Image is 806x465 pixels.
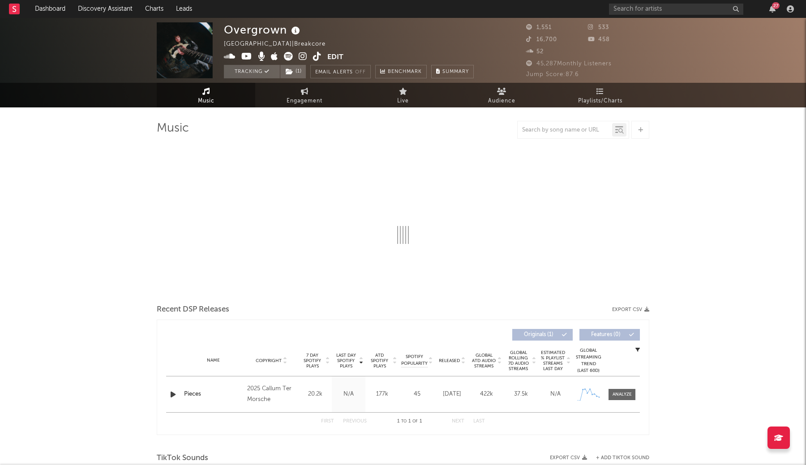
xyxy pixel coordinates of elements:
span: Global ATD Audio Streams [472,353,496,369]
div: N/A [334,390,363,399]
span: of [412,419,418,423]
button: Export CSV [550,455,587,461]
em: Off [355,70,366,75]
div: 177k [368,390,397,399]
span: Features ( 0 ) [585,332,626,337]
span: ATD Spotify Plays [368,353,391,369]
button: Email AlertsOff [310,65,371,78]
span: Recent DSP Releases [157,304,229,315]
span: 1,551 [526,25,552,30]
span: 458 [588,37,610,43]
span: 16,700 [526,37,557,43]
span: to [401,419,407,423]
div: 20.2k [300,390,330,399]
span: Music [198,96,214,107]
button: First [321,419,334,424]
span: Copyright [256,358,282,363]
span: Summary [442,69,469,74]
span: Engagement [287,96,322,107]
div: 1 1 1 [385,416,434,427]
button: Next [452,419,464,424]
span: 52 [526,49,544,55]
span: Last Day Spotify Plays [334,353,358,369]
input: Search by song name or URL [518,127,612,134]
button: + Add TikTok Sound [587,456,649,461]
div: 27 [772,2,780,9]
button: Last [473,419,485,424]
button: 27 [769,5,776,13]
span: Live [397,96,409,107]
button: Export CSV [612,307,649,312]
span: Global Rolling 7D Audio Streams [506,350,531,371]
div: 422k [472,390,502,399]
div: Overgrown [224,22,302,37]
div: 37.5k [506,390,536,399]
span: Originals ( 1 ) [518,332,559,337]
span: Released [439,358,460,363]
a: Live [354,83,452,107]
a: Engagement [255,83,354,107]
div: 2025 Callum Ter Morsche [247,384,296,405]
span: Playlists/Charts [578,96,622,107]
a: Audience [452,83,551,107]
button: Originals(1) [512,329,573,341]
button: Edit [327,52,343,63]
span: Spotify Popularity [401,354,428,367]
span: ( 1 ) [280,65,306,78]
a: Pieces [184,390,243,399]
a: Benchmark [375,65,427,78]
span: Jump Score: 87.6 [526,72,579,77]
button: Tracking [224,65,280,78]
button: Summary [431,65,474,78]
span: 533 [588,25,609,30]
button: + Add TikTok Sound [596,456,649,461]
span: Audience [488,96,515,107]
span: 7 Day Spotify Plays [300,353,324,369]
div: Global Streaming Trend (Last 60D) [575,347,602,374]
span: Estimated % Playlist Streams Last Day [540,350,565,371]
div: Name [184,357,243,364]
a: Playlists/Charts [551,83,649,107]
div: N/A [540,390,570,399]
button: Features(0) [579,329,640,341]
span: 45,287 Monthly Listeners [526,61,612,67]
button: (1) [280,65,306,78]
button: Previous [343,419,367,424]
div: [DATE] [437,390,467,399]
a: Music [157,83,255,107]
input: Search for artists [609,4,743,15]
div: [GEOGRAPHIC_DATA] | Breakcore [224,39,336,50]
span: TikTok Sounds [157,453,208,464]
span: Benchmark [388,67,422,77]
div: 45 [401,390,433,399]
